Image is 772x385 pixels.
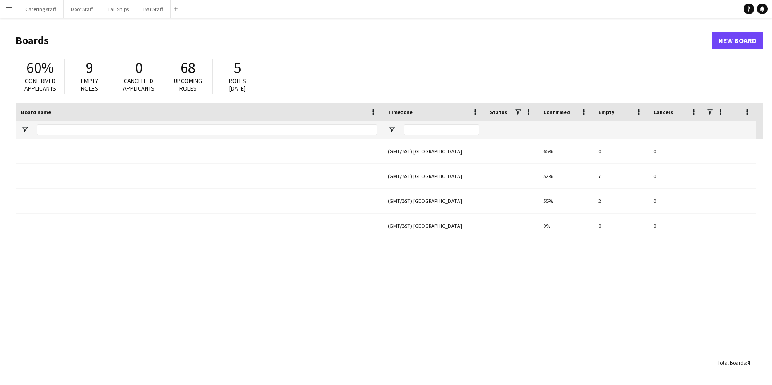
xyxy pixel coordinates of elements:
div: 65% [538,139,593,163]
button: Open Filter Menu [388,126,396,134]
div: : [717,354,750,371]
span: Timezone [388,109,413,115]
h1: Boards [16,34,712,47]
span: Cancels [653,109,673,115]
div: 52% [538,164,593,188]
span: 5 [234,58,241,78]
button: Catering staff [18,0,64,18]
span: 4 [747,359,750,366]
button: Open Filter Menu [21,126,29,134]
div: 0 [593,214,648,238]
span: Roles [DATE] [229,77,246,92]
a: New Board [712,32,763,49]
span: Empty [598,109,614,115]
div: (GMT/BST) [GEOGRAPHIC_DATA] [382,189,485,213]
div: (GMT/BST) [GEOGRAPHIC_DATA] [382,214,485,238]
span: Upcoming roles [174,77,202,92]
input: Timezone Filter Input [404,124,479,135]
button: Tall Ships [100,0,136,18]
span: Cancelled applicants [123,77,155,92]
button: Bar Staff [136,0,171,18]
div: 55% [538,189,593,213]
span: 0 [135,58,143,78]
div: 7 [593,164,648,188]
div: (GMT/BST) [GEOGRAPHIC_DATA] [382,139,485,163]
div: 0 [648,139,703,163]
div: (GMT/BST) [GEOGRAPHIC_DATA] [382,164,485,188]
span: Confirmed applicants [24,77,56,92]
span: Total Boards [717,359,746,366]
input: Board name Filter Input [37,124,377,135]
span: Confirmed [543,109,570,115]
div: 0 [648,214,703,238]
div: 0 [648,189,703,213]
div: 0 [648,164,703,188]
span: 68 [180,58,195,78]
span: 60% [26,58,54,78]
span: Board name [21,109,51,115]
div: 0% [538,214,593,238]
div: 2 [593,189,648,213]
span: Empty roles [81,77,98,92]
span: Status [490,109,507,115]
button: Door Staff [64,0,100,18]
div: 0 [593,139,648,163]
span: 9 [86,58,93,78]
